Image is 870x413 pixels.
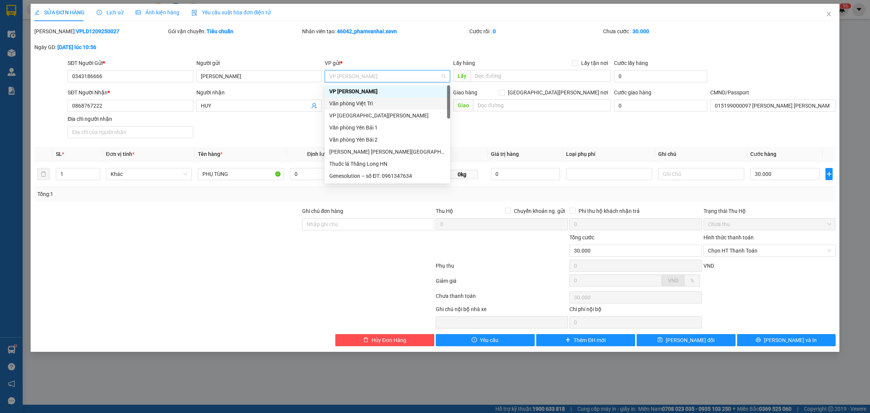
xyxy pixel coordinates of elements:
span: Thu Hộ [436,208,453,214]
div: Văn phòng Yên Bái 2 [325,134,450,146]
span: delete [363,337,369,343]
button: exclamation-circleYêu cầu [436,334,535,346]
span: Ảnh kiện hàng [136,9,179,15]
label: Cước lấy hàng [614,60,648,66]
input: Cước lấy hàng [614,70,707,82]
div: SĐT Người Gửi [68,59,193,67]
div: Giảm giá [435,277,569,290]
span: Đơn vị tính [106,151,134,157]
div: Thuốc lá Thăng Long HN [325,158,450,170]
span: [GEOGRAPHIC_DATA][PERSON_NAME] nơi [505,88,611,97]
b: [DATE] lúc 10:56 [57,44,96,50]
div: Văn phòng Yên Bái 2 [329,136,446,144]
span: Định lượng [307,151,334,157]
input: Cước giao hàng [614,100,707,112]
div: Cước rồi : [469,27,602,35]
b: Tiêu chuẩn [207,28,233,34]
div: Chưa thanh toán [435,292,569,305]
div: Genesolution – số ĐT: 0961347634 [325,170,450,182]
div: [PERSON_NAME] [PERSON_NAME][GEOGRAPHIC_DATA][PERSON_NAME] [329,148,446,156]
img: icon [191,10,197,16]
span: Chọn HT Thanh Toán [708,245,831,256]
button: delete [37,168,49,180]
span: Giao [453,99,473,111]
span: 0kg [446,170,478,179]
div: Nhân viên tạo: [302,27,468,35]
div: CMND/Passport [710,88,836,97]
div: Chưa cước : [603,27,735,35]
div: Văn phòng Việt Trì [325,97,450,109]
span: picture [136,10,141,15]
label: Hình thức thanh toán [703,234,754,240]
span: Cước hàng [750,151,776,157]
span: Lấy tận nơi [578,59,611,67]
div: VP [GEOGRAPHIC_DATA][PERSON_NAME] [329,111,446,120]
div: Văn phòng Việt Trì [329,99,446,108]
button: printer[PERSON_NAME] và In [737,334,836,346]
button: Close [818,4,839,25]
input: Ghi chú đơn hàng [302,218,434,230]
span: Lấy [453,70,470,82]
div: Văn phòng Yên Bái 1 [325,122,450,134]
span: printer [756,337,761,343]
span: VND [668,277,679,284]
span: Hủy Đơn Hàng [372,336,406,344]
span: Lịch sử [97,9,123,15]
div: Ngày GD: [34,43,167,51]
span: user-add [311,103,317,109]
span: edit [34,10,40,15]
div: Tổng: 1 [37,190,336,198]
div: Phụ thu [435,262,569,275]
div: Trạng thái Thu Hộ [703,207,836,215]
input: Dọc đường [473,99,611,111]
div: Thuốc lá Thăng Long Thanh Hóa [325,146,450,158]
span: Tên hàng [198,151,222,157]
span: Chuyển khoản ng. gửi [511,207,568,215]
div: Chi phí nội bộ [569,305,702,316]
div: VP Lê Duẩn [325,85,450,97]
span: exclamation-circle [472,337,477,343]
span: Yêu cầu [480,336,498,344]
input: Dọc đường [470,70,611,82]
div: VP gửi [325,59,450,67]
button: plusThêm ĐH mới [536,334,635,346]
div: Văn phòng Yên Bái 1 [329,123,446,132]
div: Thuốc lá Thăng Long HN [329,160,446,168]
button: plus [825,168,833,180]
div: VP Ninh Bình [325,109,450,122]
span: VP Lê Duẩn [329,71,446,82]
b: 30.000 [632,28,649,34]
span: Giá trị hàng [491,151,519,157]
span: SL [56,151,62,157]
span: clock-circle [97,10,102,15]
div: Gói vận chuyển: [168,27,300,35]
span: Yêu cầu xuất hóa đơn điện tử [191,9,271,15]
span: VND [703,263,714,269]
div: Ghi chú nội bộ nhà xe [436,305,568,316]
span: Phí thu hộ khách nhận trả [575,207,643,215]
label: Cước giao hàng [614,89,651,96]
input: VD: Bàn, Ghế [198,168,284,180]
div: [PERSON_NAME]: [34,27,167,35]
th: Loại phụ phí [563,147,655,162]
button: deleteHủy Đơn Hàng [335,334,434,346]
span: SỬA ĐƠN HÀNG [34,9,85,15]
button: save[PERSON_NAME] đổi [637,334,736,346]
span: plus [826,171,832,177]
span: close [826,11,832,17]
div: Genesolution – số ĐT: 0961347634 [329,172,446,180]
div: Người gửi [196,59,322,67]
span: plus [565,337,571,343]
span: save [657,337,663,343]
span: Giao hàng [453,89,477,96]
th: Ghi chú [655,147,747,162]
span: Chưa thu [708,219,831,230]
div: SĐT Người Nhận [68,88,193,97]
div: Người nhận [196,88,322,97]
label: Ghi chú đơn hàng [302,208,344,214]
b: 0 [493,28,496,34]
span: % [690,277,694,284]
span: [PERSON_NAME] đổi [666,336,714,344]
input: Ghi Chú [658,168,744,180]
span: Khác [111,168,188,180]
